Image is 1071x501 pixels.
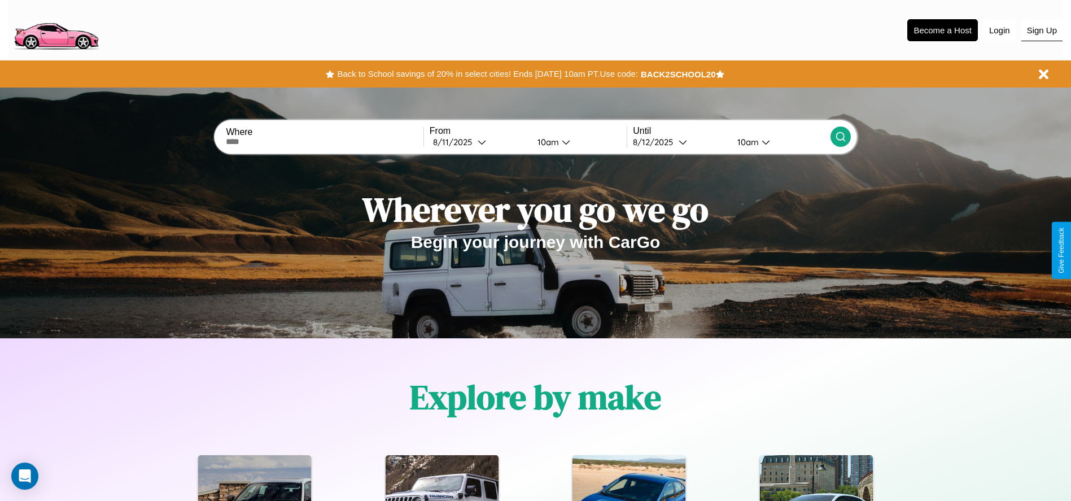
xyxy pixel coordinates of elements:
button: Back to School savings of 20% in select cities! Ends [DATE] 10am PT.Use code: [334,66,640,82]
div: Give Feedback [1057,228,1065,273]
h1: Explore by make [410,374,661,420]
button: 8/11/2025 [430,136,528,148]
label: Until [633,126,830,136]
div: 10am [532,137,562,147]
button: Become a Host [907,19,978,41]
label: Where [226,127,423,137]
button: Sign Up [1021,20,1063,41]
div: Open Intercom Messenger [11,463,38,490]
button: Login [983,20,1016,41]
img: logo [8,6,103,53]
div: 8 / 11 / 2025 [433,137,478,147]
button: 10am [728,136,830,148]
button: 10am [528,136,627,148]
b: BACK2SCHOOL20 [641,69,716,79]
div: 10am [732,137,762,147]
label: From [430,126,627,136]
div: 8 / 12 / 2025 [633,137,679,147]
